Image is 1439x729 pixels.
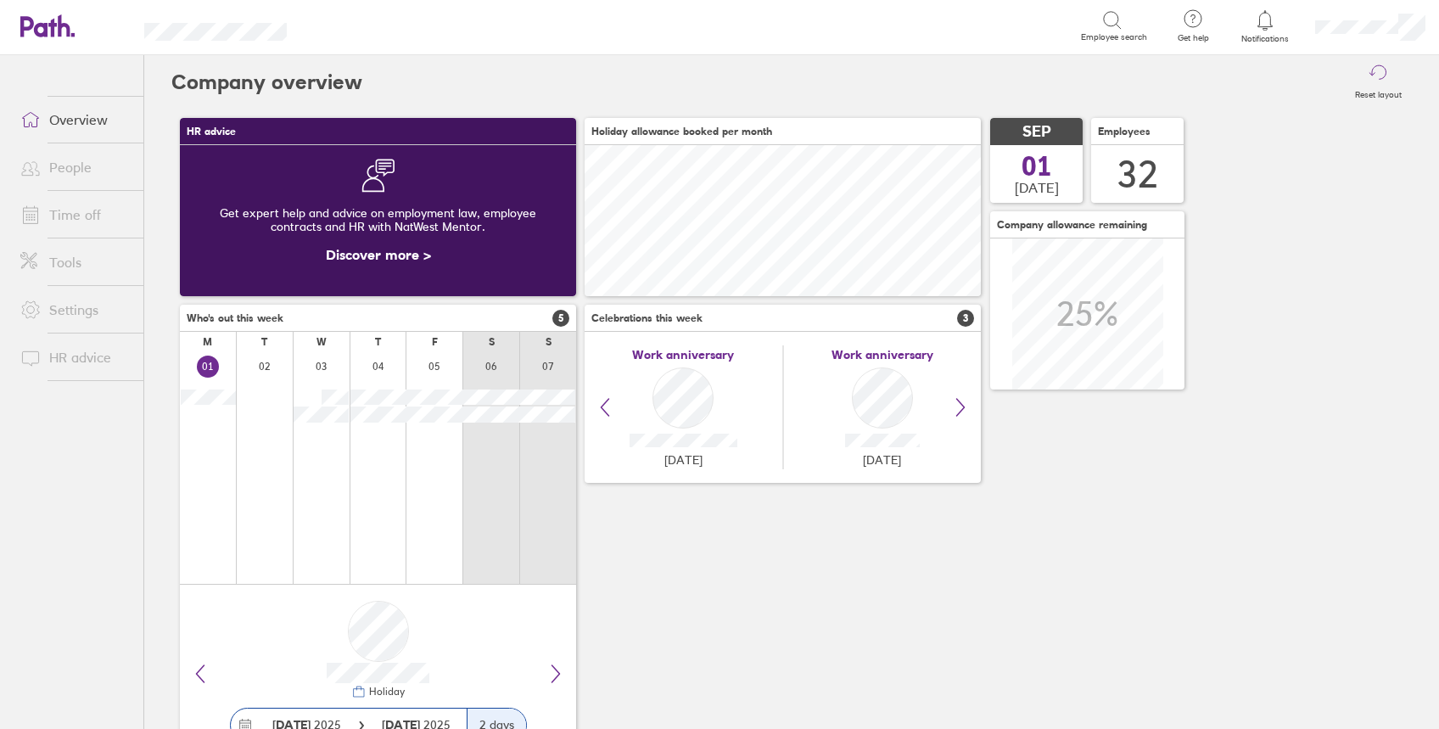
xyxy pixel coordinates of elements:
a: Tools [7,245,143,279]
span: Get help [1166,33,1221,43]
span: Holiday allowance booked per month [591,126,772,137]
span: 3 [957,310,974,327]
div: Holiday [366,686,405,698]
span: 5 [552,310,569,327]
a: People [7,150,143,184]
div: Search [333,18,376,33]
div: Get expert help and advice on employment law, employee contracts and HR with NatWest Mentor. [193,193,563,247]
span: Who's out this week [187,312,283,324]
button: Reset layout [1345,55,1412,109]
div: T [261,336,267,348]
div: 32 [1117,153,1158,196]
a: Overview [7,103,143,137]
a: Time off [7,198,143,232]
div: F [432,336,438,348]
div: W [316,336,327,348]
span: Employees [1098,126,1151,137]
span: [DATE] [1015,180,1059,195]
span: Notifications [1238,34,1293,44]
span: Celebrations this week [591,312,703,324]
span: Work anniversary [632,348,734,362]
span: Employee search [1081,32,1147,42]
div: S [546,336,552,348]
div: M [203,336,212,348]
span: [DATE] [664,453,703,467]
div: T [375,336,381,348]
span: 01 [1022,153,1052,180]
a: Discover more > [326,246,431,263]
span: Work anniversary [831,348,933,362]
a: HR advice [7,340,143,374]
span: Company allowance remaining [997,219,1147,231]
div: S [489,336,495,348]
label: Reset layout [1345,85,1412,100]
span: [DATE] [863,453,901,467]
a: Notifications [1238,8,1293,44]
h2: Company overview [171,55,362,109]
span: HR advice [187,126,236,137]
a: Settings [7,293,143,327]
span: SEP [1022,123,1051,141]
